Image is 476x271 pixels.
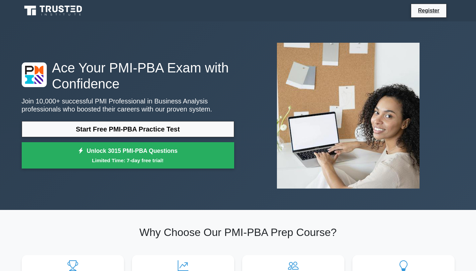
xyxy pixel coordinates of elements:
a: Start Free PMI-PBA Practice Test [22,121,234,137]
p: Join 10,000+ successful PMI Professional in Business Analysis professionals who boosted their car... [22,97,234,113]
a: Unlock 3015 PMI-PBA QuestionsLimited Time: 7-day free trial! [22,142,234,169]
small: Limited Time: 7-day free trial! [30,157,226,164]
a: Register [414,6,443,15]
h2: Why Choose Our PMI-PBA Prep Course? [22,226,455,239]
h1: Ace Your PMI-PBA Exam with Confidence [22,60,234,92]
